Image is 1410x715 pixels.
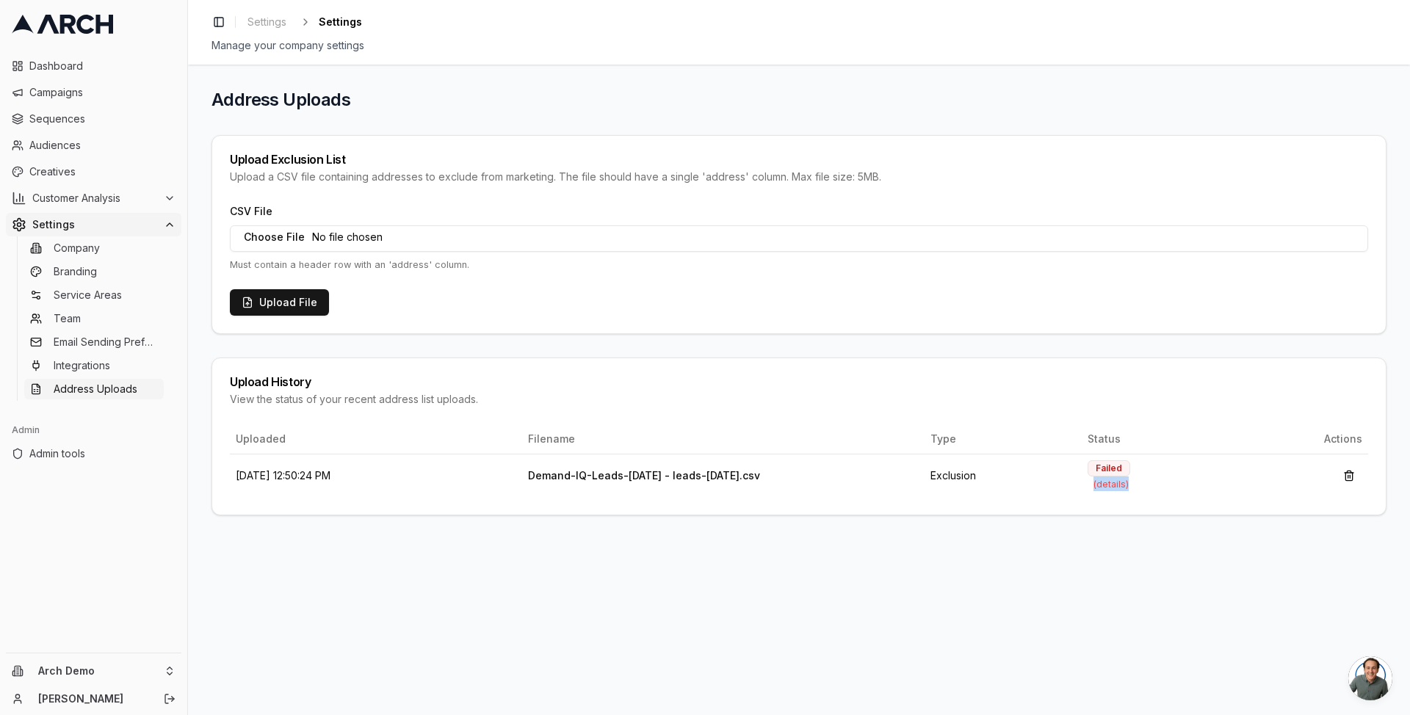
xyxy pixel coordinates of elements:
[38,664,158,678] span: Arch Demo
[211,38,1386,53] div: Manage your company settings
[54,311,81,326] span: Team
[159,689,180,709] button: Log out
[32,217,158,232] span: Settings
[54,288,122,302] span: Service Areas
[54,335,158,349] span: Email Sending Preferences
[925,454,1082,497] td: exclusion
[230,205,272,217] label: CSV File
[38,692,148,706] a: [PERSON_NAME]
[24,238,164,258] a: Company
[6,160,181,184] a: Creatives
[29,59,176,73] span: Dashboard
[1093,479,1129,490] span: (details)
[24,261,164,282] a: Branding
[29,138,176,153] span: Audiences
[24,308,164,329] a: Team
[1348,656,1392,700] a: Open chat
[6,442,181,465] a: Admin tools
[522,454,925,497] td: Demand-IQ-Leads-[DATE] - leads-[DATE].csv
[6,81,181,104] a: Campaigns
[247,15,286,29] span: Settings
[6,213,181,236] button: Settings
[1082,424,1231,454] th: Status
[6,659,181,683] button: Arch Demo
[230,424,522,454] th: Uploaded
[24,285,164,305] a: Service Areas
[29,85,176,100] span: Campaigns
[54,241,100,255] span: Company
[32,191,158,206] span: Customer Analysis
[230,289,329,316] button: Upload File
[230,454,522,497] td: [DATE] 12:50:24 PM
[230,258,1368,272] p: Must contain a header row with an 'address' column.
[6,134,181,157] a: Audiences
[29,164,176,179] span: Creatives
[925,424,1082,454] th: Type
[6,54,181,78] a: Dashboard
[1231,424,1368,454] th: Actions
[242,12,362,32] nav: breadcrumb
[24,332,164,352] a: Email Sending Preferences
[230,392,1368,407] div: View the status of your recent address list uploads.
[24,379,164,399] a: Address Uploads
[24,355,164,376] a: Integrations
[230,376,1368,388] div: Upload History
[6,107,181,131] a: Sequences
[242,12,292,32] a: Settings
[230,153,1368,165] div: Upload Exclusion List
[54,382,137,396] span: Address Uploads
[6,418,181,442] div: Admin
[54,264,97,279] span: Branding
[211,88,1386,112] h1: Address Uploads
[230,170,1368,184] div: Upload a CSV file containing addresses to exclude from marketing. The file should have a single '...
[29,112,176,126] span: Sequences
[522,424,925,454] th: Filename
[29,446,176,461] span: Admin tools
[1088,460,1130,476] div: Failed
[54,358,110,373] span: Integrations
[319,15,362,29] span: Settings
[6,186,181,210] button: Customer Analysis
